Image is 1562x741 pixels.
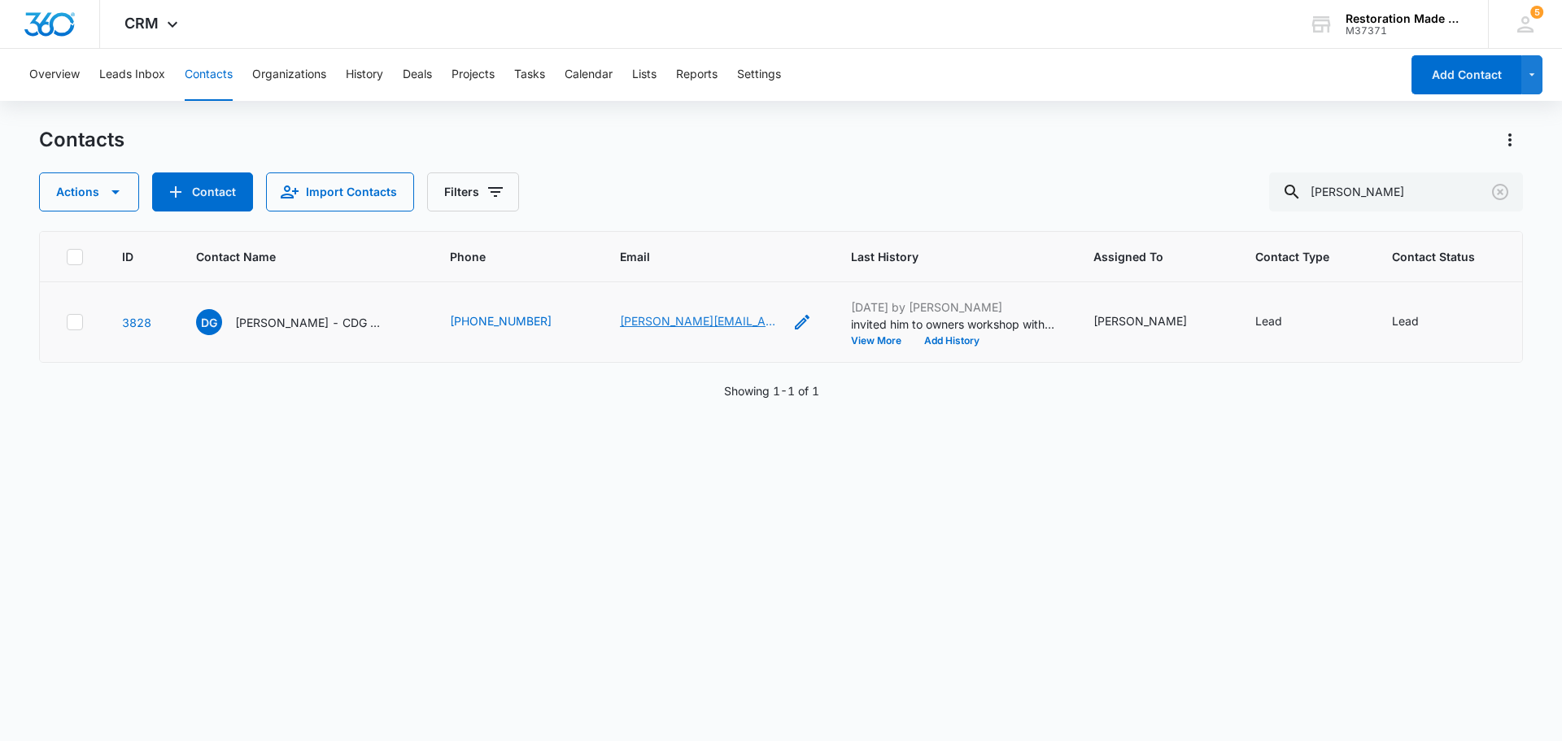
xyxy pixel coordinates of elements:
button: Reports [676,49,718,101]
button: Add Contact [1411,55,1521,94]
a: [PHONE_NUMBER] [450,312,552,329]
button: Tasks [514,49,545,101]
span: DG [196,309,222,335]
span: ID [122,248,133,265]
div: Assigned To - Gregg Sargent - Select to Edit Field [1093,312,1216,332]
div: Lead [1255,312,1282,329]
input: Search Contacts [1269,172,1523,211]
div: notifications count [1530,6,1543,19]
button: Overview [29,49,80,101]
div: Email - dominic@cdgaustin.com - Select to Edit Field [620,312,812,332]
div: Contact Name - Dominic Gonzalez - CDG Restoration & Construction - Select to Edit Field [196,309,411,335]
a: [PERSON_NAME][EMAIL_ADDRESS][DOMAIN_NAME] [620,312,783,329]
p: [DATE] by [PERSON_NAME] [851,299,1054,316]
button: Organizations [252,49,326,101]
span: Contact Type [1255,248,1329,265]
p: [PERSON_NAME] - CDG Restoration & Construction [235,314,382,331]
h1: Contacts [39,128,124,152]
button: Clear [1487,179,1513,205]
div: Lead [1392,312,1419,329]
button: Filters [427,172,519,211]
button: Actions [39,172,139,211]
button: Lists [632,49,657,101]
p: Showing 1-1 of 1 [724,382,819,399]
p: invited him to owners workshop with free ticket. will let me know [DATE]. [851,316,1054,333]
button: Add History [913,336,991,346]
button: Deals [403,49,432,101]
div: account id [1346,25,1464,37]
div: Contact Type - Lead - Select to Edit Field [1255,312,1311,332]
div: account name [1346,12,1464,25]
button: Projects [452,49,495,101]
span: Contact Status [1392,248,1475,265]
button: History [346,49,383,101]
div: [PERSON_NAME] [1093,312,1187,329]
a: Navigate to contact details page for Dominic Gonzalez - CDG Restoration & Construction [122,316,151,329]
button: Add Contact [152,172,253,211]
button: Settings [737,49,781,101]
button: View More [851,336,913,346]
span: Contact Name [196,248,387,265]
span: Email [620,248,788,265]
div: Phone - (512) 522-0552 - Select to Edit Field [450,312,581,332]
span: Phone [450,248,557,265]
div: Contact Status - Lead - Select to Edit Field [1392,312,1448,332]
span: 5 [1530,6,1543,19]
button: Import Contacts [266,172,414,211]
button: Contacts [185,49,233,101]
button: Calendar [565,49,613,101]
span: Assigned To [1093,248,1193,265]
span: Last History [851,248,1031,265]
span: CRM [124,15,159,32]
button: Actions [1497,127,1523,153]
button: Leads Inbox [99,49,165,101]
